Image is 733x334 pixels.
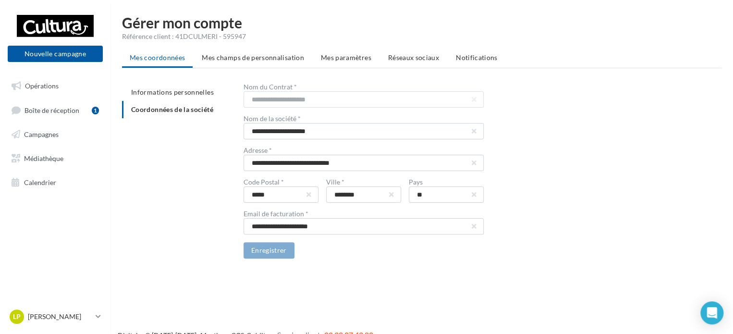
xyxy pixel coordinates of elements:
span: LP [13,312,21,322]
span: Réseaux sociaux [388,53,439,62]
div: Référence client : 41DCULMERI - 595947 [122,32,721,41]
div: Nom de la société * [244,115,484,122]
div: Email de facturation * [244,210,484,217]
div: Open Intercom Messenger [700,301,723,324]
div: Nom du Contrat * [244,84,484,90]
div: Pays [409,179,484,186]
a: Campagnes [6,124,105,145]
span: Médiathèque [24,154,63,162]
a: LP [PERSON_NAME] [8,308,103,326]
span: Boîte de réception [24,106,79,114]
span: Opérations [25,82,59,90]
button: Enregistrer [244,242,294,259]
a: Opérations [6,76,105,96]
div: 1 [92,107,99,114]
span: Campagnes [24,130,59,138]
span: Mes champs de personnalisation [202,53,304,62]
div: Adresse * [244,147,484,154]
span: Notifications [456,53,498,62]
span: Mes paramètres [321,53,371,62]
h1: Gérer mon compte [122,15,721,30]
p: [PERSON_NAME] [28,312,92,322]
div: Ville * [326,179,401,186]
button: Nouvelle campagne [8,46,103,62]
span: Calendrier [24,178,56,186]
a: Calendrier [6,173,105,193]
a: Médiathèque [6,148,105,169]
div: Code Postal * [244,179,318,186]
span: Informations personnelles [131,88,214,96]
a: Boîte de réception1 [6,100,105,121]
